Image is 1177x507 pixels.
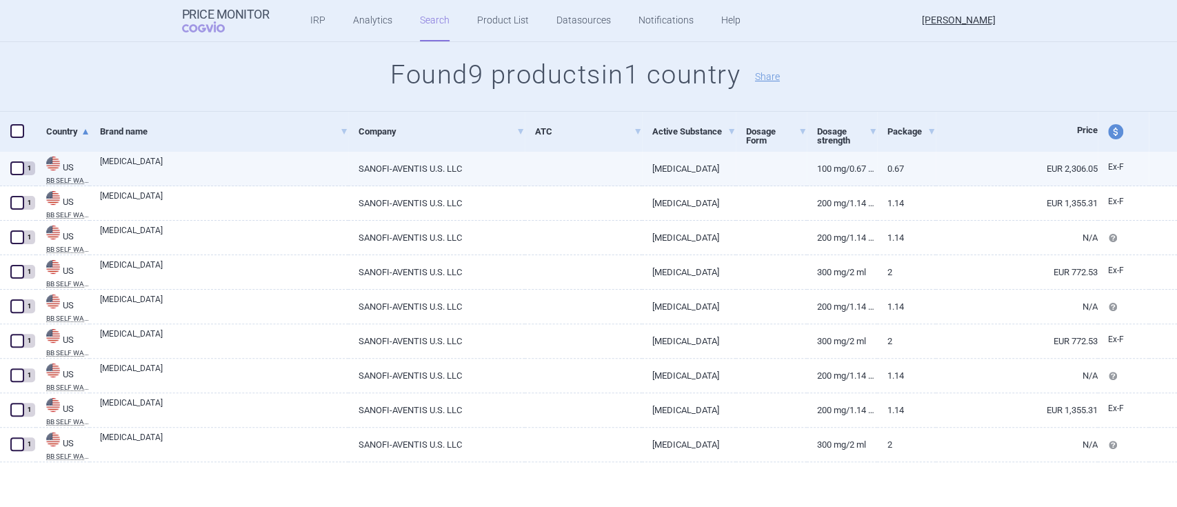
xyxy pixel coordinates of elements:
[877,186,936,220] a: 1.14
[23,230,35,244] div: 1
[359,115,525,148] a: Company
[23,368,35,382] div: 1
[936,152,1098,186] a: EUR 2,306.05
[535,115,642,148] a: ATC
[100,397,348,421] a: [MEDICAL_DATA]
[877,221,936,255] a: 1.14
[1077,125,1098,135] span: Price
[46,419,90,426] abbr: BB SELF WACAWP UNIT — Free online database of Self Administered drugs provided by BuyandBill.com ...
[46,281,90,288] abbr: BB SELF WACAWP UNIT — Free online database of Self Administered drugs provided by BuyandBill.com ...
[348,393,525,427] a: SANOFI-AVENTIS U.S. LLC
[807,255,877,289] a: 300 MG/2 ML
[877,290,936,324] a: 1.14
[46,329,60,343] img: United States
[807,359,877,392] a: 200 MG/1.14 ML
[100,293,348,318] a: [MEDICAL_DATA]
[23,334,35,348] div: 1
[348,255,525,289] a: SANOFI-AVENTIS U.S. LLC
[807,324,877,358] a: 300 MG/2 ML
[936,324,1098,358] a: EUR 772.53
[936,186,1098,220] a: EUR 1,355.31
[36,397,90,426] a: USUSBB SELF WACAWP UNIT
[46,226,60,239] img: United States
[348,221,525,255] a: SANOFI-AVENTIS U.S. LLC
[1098,399,1149,419] a: Ex-F
[348,186,525,220] a: SANOFI-AVENTIS U.S. LLC
[100,155,348,180] a: [MEDICAL_DATA]
[807,428,877,461] a: 300 MG/2 ML
[746,115,806,157] a: Dosage Form
[100,362,348,387] a: [MEDICAL_DATA]
[46,350,90,357] abbr: BB SELF WACAWP UNIT — Free online database of Self Administered drugs provided by BuyandBill.com ...
[807,290,877,324] a: 200 MG/1.14 ML
[36,190,90,219] a: USUSBB SELF WACAWP UNIT
[46,246,90,253] abbr: BB SELF WACAWP UNIT — Free online database of Self Administered drugs provided by BuyandBill.com ...
[46,453,90,460] abbr: BB SELF WACAWP UNIT — Free online database of Self Administered drugs provided by BuyandBill.com ...
[46,398,60,412] img: United States
[36,259,90,288] a: USUSBB SELF WACAWP UNIT
[100,328,348,352] a: [MEDICAL_DATA]
[348,290,525,324] a: SANOFI-AVENTIS U.S. LLC
[100,190,348,215] a: [MEDICAL_DATA]
[1108,197,1124,206] span: Ex-factory price
[46,157,60,170] img: United States
[642,428,736,461] a: [MEDICAL_DATA]
[936,221,1098,255] a: N/A
[23,161,35,175] div: 1
[36,293,90,322] a: USUSBB SELF WACAWP UNIT
[877,255,936,289] a: 2
[1098,261,1149,281] a: Ex-F
[348,324,525,358] a: SANOFI-AVENTIS U.S. LLC
[642,290,736,324] a: [MEDICAL_DATA]
[807,393,877,427] a: 200 MG/1.14 ML
[1098,330,1149,350] a: Ex-F
[348,152,525,186] a: SANOFI-AVENTIS U.S. LLC
[36,155,90,184] a: USUSBB SELF WACAWP UNIT
[877,393,936,427] a: 1.14
[817,115,877,157] a: Dosage strength
[936,393,1098,427] a: EUR 1,355.31
[642,152,736,186] a: [MEDICAL_DATA]
[46,433,60,446] img: United States
[46,177,90,184] abbr: BB SELF WACAWP UNIT — Free online database of Self Administered drugs provided by BuyandBill.com ...
[348,428,525,461] a: SANOFI-AVENTIS U.S. LLC
[807,186,877,220] a: 200 MG/1.14 ML
[877,359,936,392] a: 1.14
[936,359,1098,392] a: N/A
[46,260,60,274] img: United States
[100,115,348,148] a: Brand name
[182,8,270,34] a: Price MonitorCOGVIO
[182,8,270,21] strong: Price Monitor
[36,362,90,391] a: USUSBB SELF WACAWP UNIT
[36,431,90,460] a: USUSBB SELF WACAWP UNIT
[1108,404,1124,413] span: Ex-factory price
[36,224,90,253] a: USUSBB SELF WACAWP UNIT
[807,152,877,186] a: 100 MG/0.67 ML
[642,221,736,255] a: [MEDICAL_DATA]
[887,115,936,148] a: Package
[46,115,90,148] a: Country
[23,196,35,210] div: 1
[46,295,60,308] img: United States
[936,428,1098,461] a: N/A
[1108,335,1124,344] span: Ex-factory price
[877,324,936,358] a: 2
[46,384,90,391] abbr: BB SELF WACAWP UNIT — Free online database of Self Administered drugs provided by BuyandBill.com ...
[23,437,35,451] div: 1
[642,186,736,220] a: [MEDICAL_DATA]
[755,72,780,81] button: Share
[46,315,90,322] abbr: BB SELF WACAWP UNIT — Free online database of Self Administered drugs provided by BuyandBill.com ...
[936,255,1098,289] a: EUR 772.53
[807,221,877,255] a: 200 MG/1.14 ML
[1098,192,1149,212] a: Ex-F
[1108,266,1124,275] span: Ex-factory price
[1098,157,1149,178] a: Ex-F
[642,324,736,358] a: [MEDICAL_DATA]
[652,115,736,148] a: Active Substance
[46,364,60,377] img: United States
[642,359,736,392] a: [MEDICAL_DATA]
[642,255,736,289] a: [MEDICAL_DATA]
[877,428,936,461] a: 2
[46,212,90,219] abbr: BB SELF WACAWP UNIT — Free online database of Self Administered drugs provided by BuyandBill.com ...
[877,152,936,186] a: 0.67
